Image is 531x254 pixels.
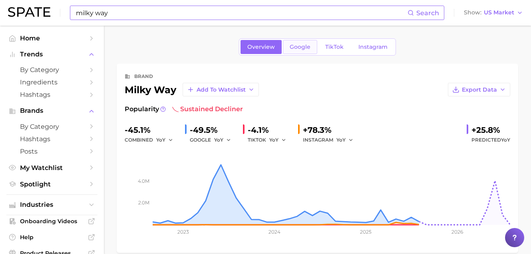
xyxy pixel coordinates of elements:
[20,164,84,172] span: My Watchlist
[8,7,50,17] img: SPATE
[448,83,510,96] button: Export Data
[462,86,497,93] span: Export Data
[6,48,97,60] button: Trends
[125,135,179,145] div: combined
[6,231,97,243] a: Help
[241,40,282,54] a: Overview
[197,86,246,93] span: Add to Watchlist
[20,78,84,86] span: Ingredients
[416,9,439,17] span: Search
[190,124,237,136] div: -49.5%
[20,234,84,241] span: Help
[6,88,97,101] a: Hashtags
[6,133,97,145] a: Hashtags
[6,105,97,117] button: Brands
[336,135,354,145] button: YoY
[20,107,84,114] span: Brands
[134,72,153,81] div: brand
[20,34,84,42] span: Home
[177,229,189,235] tspan: 2023
[20,91,84,98] span: Hashtags
[6,32,97,44] a: Home
[172,106,179,112] img: sustained decliner
[325,44,344,50] span: TikTok
[6,120,97,133] a: by Category
[214,135,231,145] button: YoY
[125,83,259,96] div: milky way
[6,76,97,88] a: Ingredients
[501,137,510,143] span: YoY
[183,83,259,96] button: Add to Watchlist
[290,44,310,50] span: Google
[248,135,292,145] div: TIKTOK
[268,229,280,235] tspan: 2024
[248,124,292,136] div: -4.1%
[471,135,510,145] span: Predicted
[269,136,278,143] span: YoY
[20,66,84,74] span: by Category
[156,135,173,145] button: YoY
[20,180,84,188] span: Spotlight
[484,10,514,15] span: US Market
[156,136,165,143] span: YoY
[6,215,97,227] a: Onboarding Videos
[125,124,179,136] div: -45.1%
[20,123,84,130] span: by Category
[190,135,237,145] div: GOOGLE
[214,136,223,143] span: YoY
[20,51,84,58] span: Trends
[125,104,159,114] span: Popularity
[6,64,97,76] a: by Category
[247,44,275,50] span: Overview
[303,124,359,136] div: +78.3%
[471,124,510,136] div: +25.8%
[318,40,350,54] a: TikTok
[6,178,97,190] a: Spotlight
[283,40,317,54] a: Google
[20,218,84,225] span: Onboarding Videos
[6,162,97,174] a: My Watchlist
[75,6,408,20] input: Search here for a brand, industry, or ingredient
[352,40,394,54] a: Instagram
[20,148,84,155] span: Posts
[6,199,97,211] button: Industries
[464,10,481,15] span: Show
[20,135,84,143] span: Hashtags
[6,145,97,158] a: Posts
[451,229,463,235] tspan: 2026
[358,44,388,50] span: Instagram
[303,135,359,145] div: INSTAGRAM
[269,135,286,145] button: YoY
[462,8,525,18] button: ShowUS Market
[20,201,84,208] span: Industries
[172,104,243,114] span: sustained decliner
[336,136,346,143] span: YoY
[360,229,372,235] tspan: 2025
